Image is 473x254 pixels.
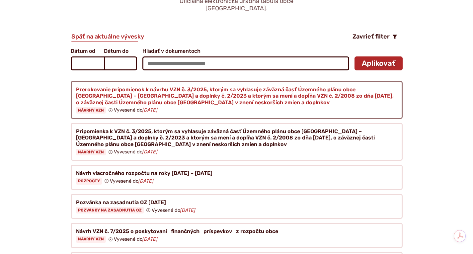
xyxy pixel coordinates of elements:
a: Pozvánka na zasadnutia OZ [DATE] Pozvánky na zasadnutia OZ Vyvesené do[DATE] [71,194,403,219]
a: Prerokovanie pripomienok k návrhu VZN č. 3/2025, ktorým sa vyhlasuje záväzná časť Územného plánu ... [71,81,403,119]
input: Dátum od [71,56,104,70]
span: Dátum od [71,48,104,54]
button: Zavrieť filter [347,31,403,43]
span: Dátum do [104,48,137,54]
a: Späť na aktuálne vývesky [71,32,145,42]
input: Hľadať v dokumentoch [142,56,349,70]
button: Aplikovať [355,56,403,70]
span: Hľadať v dokumentoch [142,48,349,54]
a: Návrh VZN č. 7/2025 o poskytovaní finančných príspevkov z rozpočtu obce Návrhy VZN Vyvesené do[DATE] [71,223,403,248]
a: Návrh viacročného rozpočtu na roky [DATE] – [DATE] Rozpočty Vyvesené do[DATE] [71,165,403,190]
a: Pripomienka k VZN č. 3/2025, ktorým sa vyhlasuje záväzná časť Územného plánu obce [GEOGRAPHIC_DAT... [71,123,403,161]
input: Dátum do [104,56,137,70]
span: Zavrieť filter [353,33,390,41]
